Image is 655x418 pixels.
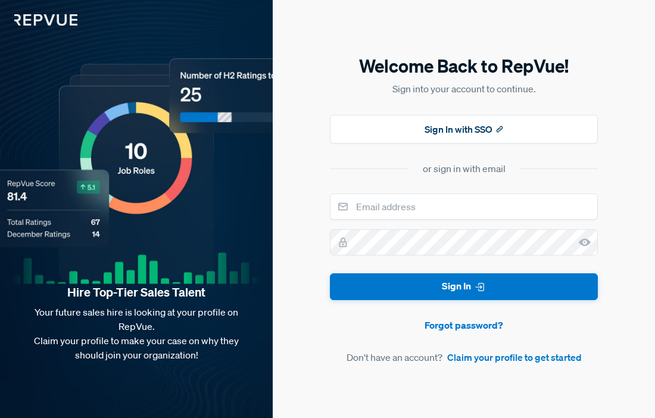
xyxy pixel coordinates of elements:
p: Your future sales hire is looking at your profile on RepVue. Claim your profile to make your case... [19,305,254,362]
article: Don't have an account? [330,350,598,364]
input: Email address [330,194,598,220]
a: Forgot password? [330,318,598,332]
button: Sign In with SSO [330,115,598,144]
p: Sign into your account to continue. [330,82,598,96]
div: or sign in with email [423,161,506,176]
strong: Hire Top-Tier Sales Talent [19,285,254,300]
h5: Welcome Back to RepVue! [330,54,598,79]
a: Claim your profile to get started [447,350,582,364]
button: Sign In [330,273,598,300]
